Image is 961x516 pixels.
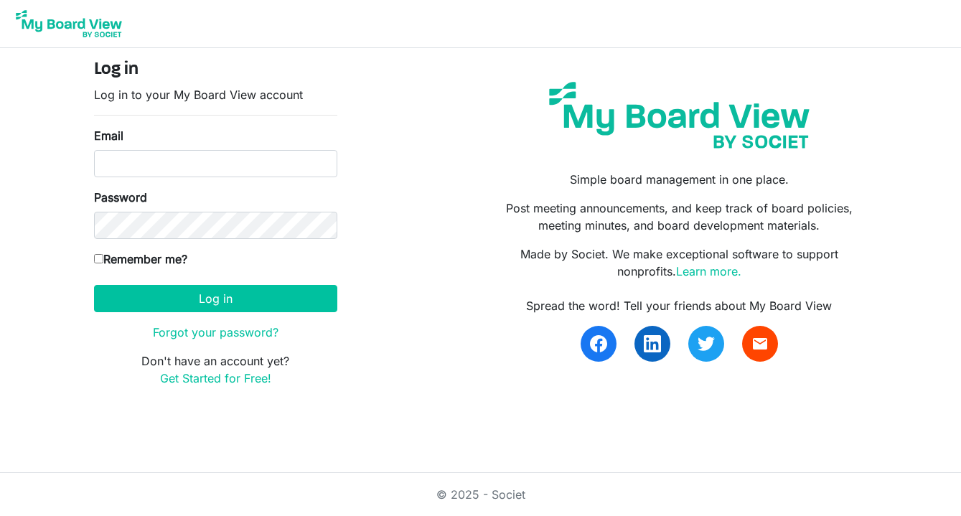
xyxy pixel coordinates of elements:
[94,60,337,80] h4: Log in
[11,6,126,42] img: My Board View Logo
[94,127,123,144] label: Email
[94,86,337,103] p: Log in to your My Board View account
[644,335,661,352] img: linkedin.svg
[491,245,867,280] p: Made by Societ. We make exceptional software to support nonprofits.
[676,264,741,278] a: Learn more.
[153,325,278,339] a: Forgot your password?
[160,371,271,385] a: Get Started for Free!
[698,335,715,352] img: twitter.svg
[751,335,769,352] span: email
[436,487,525,502] a: © 2025 - Societ
[742,326,778,362] a: email
[491,200,867,234] p: Post meeting announcements, and keep track of board policies, meeting minutes, and board developm...
[94,250,187,268] label: Remember me?
[590,335,607,352] img: facebook.svg
[538,71,820,159] img: my-board-view-societ.svg
[94,189,147,206] label: Password
[94,254,103,263] input: Remember me?
[94,285,337,312] button: Log in
[491,171,867,188] p: Simple board management in one place.
[491,297,867,314] div: Spread the word! Tell your friends about My Board View
[94,352,337,387] p: Don't have an account yet?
